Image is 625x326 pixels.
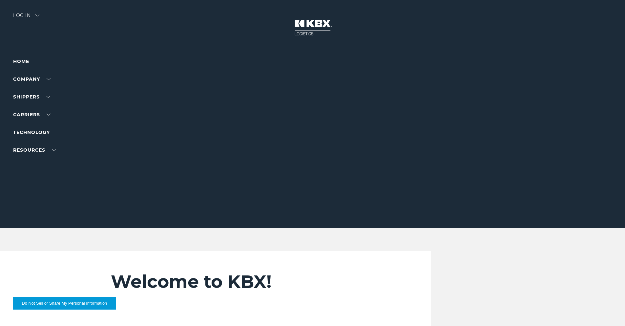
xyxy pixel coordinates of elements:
a: Home [13,58,29,64]
a: Technology [13,129,50,135]
a: Carriers [13,112,51,118]
img: arrow [35,14,39,16]
div: Log in [13,13,39,23]
a: SHIPPERS [13,94,50,100]
a: Company [13,76,51,82]
a: RESOURCES [13,147,56,153]
button: Do Not Sell or Share My Personal Information [13,297,116,310]
h2: Welcome to KBX! [111,271,392,293]
img: kbx logo [288,13,337,42]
